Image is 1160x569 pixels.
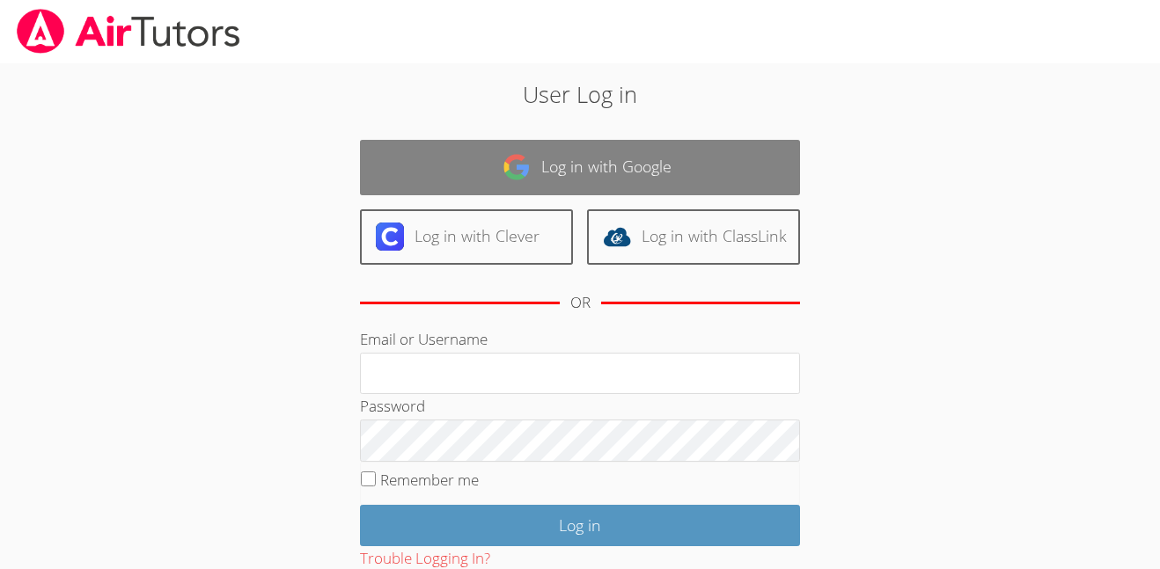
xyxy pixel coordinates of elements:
img: google-logo-50288ca7cdecda66e5e0955fdab243c47b7ad437acaf1139b6f446037453330a.svg [503,153,531,181]
input: Log in [360,505,800,546]
a: Log in with ClassLink [587,209,800,265]
a: Log in with Clever [360,209,573,265]
img: airtutors_banner-c4298cdbf04f3fff15de1276eac7730deb9818008684d7c2e4769d2f7ddbe033.png [15,9,242,54]
label: Email or Username [360,329,488,349]
img: clever-logo-6eab21bc6e7a338710f1a6ff85c0baf02591cd810cc4098c63d3a4b26e2feb20.svg [376,222,404,251]
h2: User Log in [267,77,893,111]
label: Remember me [380,470,479,490]
label: Password [360,396,425,416]
img: classlink-logo-d6bb404cc1216ec64c9a2012d9dc4662098be43eaf13dc465df04b49fa7ab582.svg [603,222,631,251]
a: Log in with Google [360,140,800,195]
div: OR [570,290,591,316]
